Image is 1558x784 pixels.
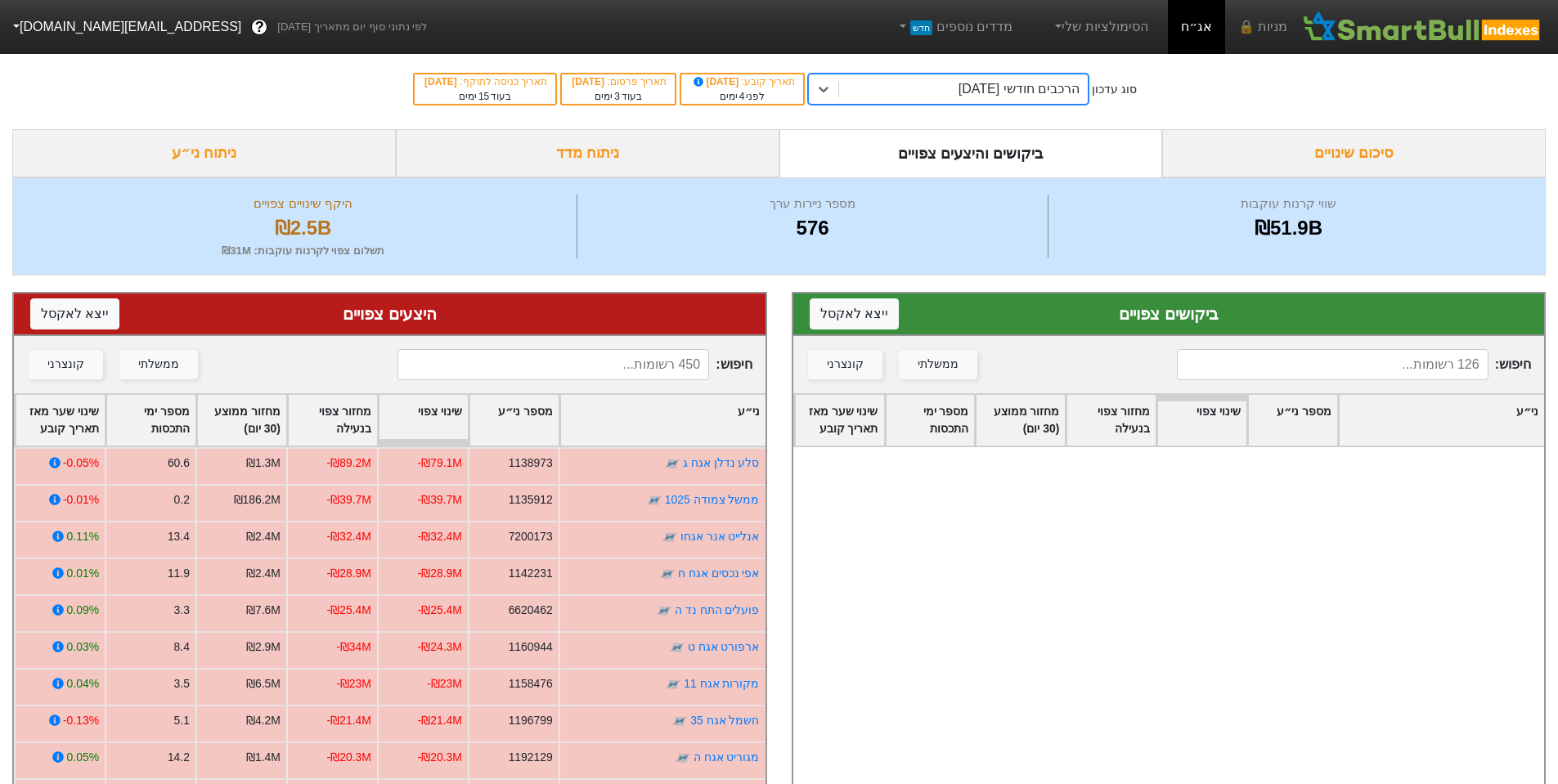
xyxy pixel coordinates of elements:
div: -₪23M [427,675,462,692]
div: Toggle SortBy [976,395,1065,446]
div: -₪39.7M [327,491,371,508]
div: Toggle SortBy [1157,395,1246,446]
div: היצעים צפויים [30,302,749,326]
div: Toggle SortBy [106,395,195,446]
div: ₪6.5M [246,675,281,692]
a: אפי נכסים אגח ח [678,567,760,580]
div: 11.9 [168,565,190,582]
div: -₪89.2M [327,455,371,472]
div: -₪24.3M [418,638,462,656]
div: ₪4.2M [246,712,281,729]
div: תשלום צפוי לקרנות עוקבות : ₪31M [34,243,572,259]
button: ייצא לאקסל [30,298,119,329]
a: חשמל אגח 35 [690,714,759,727]
div: סיכום שינויים [1162,129,1546,177]
div: -₪32.4M [327,528,371,545]
div: -₪34M [336,638,371,656]
span: [DATE] [424,76,460,87]
div: ₪2.9M [246,638,281,656]
span: [DATE] [691,76,742,87]
button: ממשלתי [119,350,198,379]
img: tase link [675,750,691,766]
a: סלע נדלן אגח ג [683,456,760,469]
div: ביקושים והיצעים צפויים [779,129,1163,177]
div: -0.01% [63,491,99,508]
div: ₪1.4M [246,749,281,766]
div: 576 [581,213,1044,243]
div: מספר ניירות ערך [581,195,1044,213]
div: 6620462 [509,602,553,619]
img: tase link [669,639,685,656]
div: 1160944 [509,638,553,656]
img: tase link [671,713,688,729]
div: 0.01% [67,565,99,582]
div: ממשלתי [138,356,179,374]
div: ₪2.4M [246,565,281,582]
img: tase link [665,676,681,692]
div: היקף שינויים צפויים [34,195,572,213]
div: שווי קרנות עוקבות [1053,195,1524,213]
a: אנלייט אנר אגחו [680,530,760,543]
a: מדדים נוספיםחדש [889,11,1019,43]
div: 1135912 [509,491,553,508]
div: -₪21.4M [418,712,462,729]
div: Toggle SortBy [795,395,884,446]
a: ארפורט אגח ט [688,640,760,653]
a: מגוריט אגח ה [694,750,760,764]
div: 0.11% [67,528,99,545]
div: 13.4 [168,528,190,545]
div: בעוד ימים [423,89,547,104]
img: tase link [656,603,672,619]
span: 15 [478,91,489,102]
div: קונצרני [827,356,864,374]
div: 0.03% [67,638,99,656]
span: 4 [739,91,745,102]
div: 3.3 [174,602,190,619]
div: Toggle SortBy [1248,395,1337,446]
span: חיפוש : [397,349,752,380]
span: ? [255,16,264,38]
button: קונצרני [808,350,882,379]
a: פועלים התח נד ה [675,603,760,616]
div: Toggle SortBy [886,395,975,446]
div: ₪1.3M [246,455,281,472]
a: ממשל צמודה 1025 [665,493,760,506]
img: SmartBull [1300,11,1545,43]
div: ניתוח מדד [396,129,779,177]
div: לפני ימים [689,89,795,104]
div: -₪25.4M [418,602,462,619]
div: 1192129 [509,749,553,766]
a: הסימולציות שלי [1045,11,1155,43]
button: קונצרני [29,350,103,379]
div: ביקושים צפויים [810,302,1529,326]
div: -0.05% [63,455,99,472]
div: Toggle SortBy [16,395,105,446]
div: -₪28.9M [327,565,371,582]
a: מקורות אגח 11 [684,677,759,690]
div: 0.09% [67,602,99,619]
div: Toggle SortBy [1339,395,1544,446]
div: בעוד ימים [570,89,667,104]
div: 1138973 [509,455,553,472]
div: -₪79.1M [418,455,462,472]
button: ממשלתי [899,350,977,379]
img: tase link [664,455,680,472]
div: תאריך כניסה לתוקף : [423,74,547,89]
div: Toggle SortBy [469,395,559,446]
button: ייצא לאקסל [810,298,899,329]
div: -0.13% [63,712,99,729]
span: חדש [910,20,932,35]
div: 5.1 [174,712,190,729]
div: 0.05% [67,749,99,766]
div: קונצרני [47,356,84,374]
div: -₪20.3M [327,749,371,766]
span: חיפוש : [1177,349,1531,380]
div: 0.04% [67,675,99,692]
div: 1158476 [509,675,553,692]
div: 60.6 [168,455,190,472]
div: 3.5 [174,675,190,692]
div: 7200173 [509,528,553,545]
div: סוג עדכון [1092,81,1137,98]
div: Toggle SortBy [560,395,766,446]
input: 126 רשומות... [1177,349,1488,380]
